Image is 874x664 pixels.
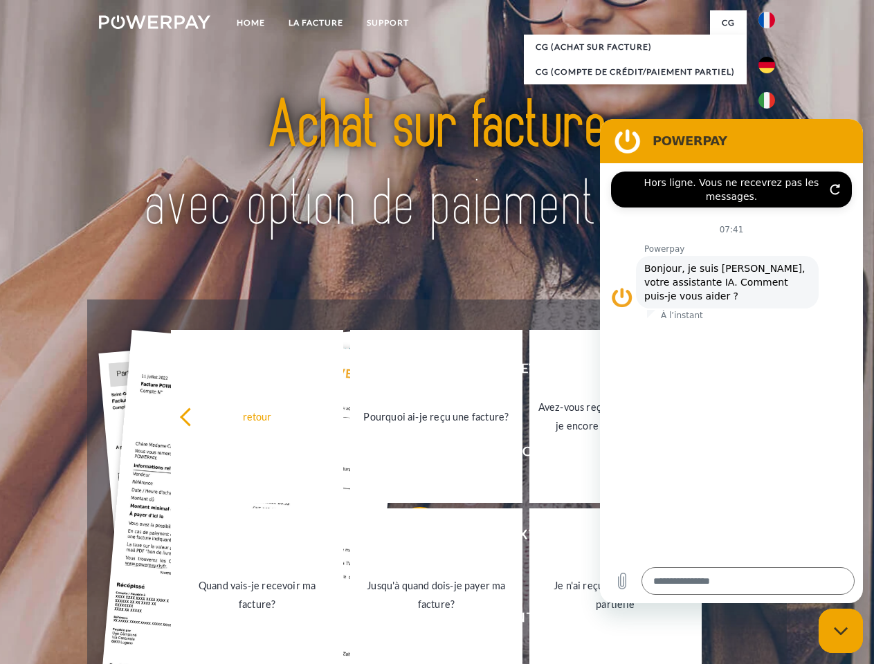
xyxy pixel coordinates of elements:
[600,119,863,603] iframe: Fenêtre de messagerie
[758,57,775,73] img: de
[538,398,693,435] div: Avez-vous reçu mes paiements, ai-je encore un solde ouvert?
[179,576,335,614] div: Quand vais-je recevoir ma facture?
[99,15,210,29] img: logo-powerpay-white.svg
[758,12,775,28] img: fr
[355,10,421,35] a: Support
[524,59,747,84] a: CG (Compte de crédit/paiement partiel)
[358,407,514,425] div: Pourquoi ai-je reçu une facture?
[277,10,355,35] a: LA FACTURE
[758,92,775,109] img: it
[538,576,693,614] div: Je n'ai reçu qu'une livraison partielle
[358,576,514,614] div: Jusqu'à quand dois-je payer ma facture?
[132,66,742,265] img: title-powerpay_fr.svg
[225,10,277,35] a: Home
[819,609,863,653] iframe: Bouton de lancement de la fenêtre de messagerie, conversation en cours
[710,10,747,35] a: CG
[529,330,702,503] a: Avez-vous reçu mes paiements, ai-je encore un solde ouvert?
[179,407,335,425] div: retour
[524,35,747,59] a: CG (achat sur facture)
